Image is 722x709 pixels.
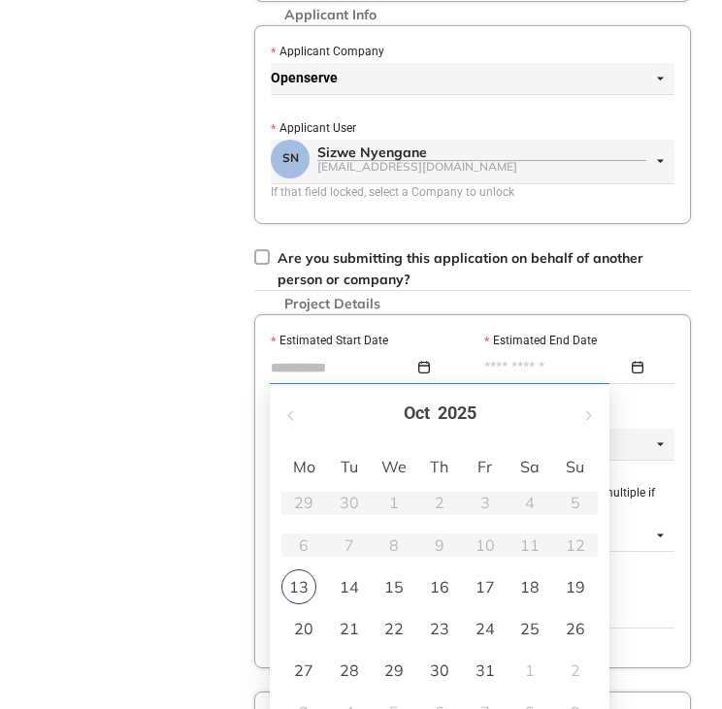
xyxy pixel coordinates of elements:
td: 2025-10-14 [327,566,373,608]
div: 13 [281,569,316,604]
td: 2025-11-02 [552,650,598,692]
span: Applicant Info [275,7,386,23]
td: 2025-10-26 [552,608,598,650]
td: 2025-10-19 [552,566,598,608]
td: 2025-10-27 [281,650,327,692]
div: 17 [474,575,497,598]
td: 2025-10-24 [462,608,508,650]
div: 2 [564,659,587,682]
span: Openserve [271,63,664,94]
div: 14 [338,575,361,598]
th: Sa [508,451,553,482]
span: Are you submitting this application on behalf of another person or company? [278,249,643,288]
div: 30 [428,659,451,682]
div: 19 [564,575,587,598]
td: 2025-10-23 [417,608,463,650]
td: 2025-10-17 [462,566,508,608]
div: 27 [292,659,315,682]
div: If that field locked, select a Company to unlock [271,183,674,202]
td: 2025-11-01 [508,650,553,692]
div: 23 [428,617,451,640]
label: Applicant User [271,119,356,138]
div: 31 [474,659,497,682]
div: 28 [338,659,361,682]
th: We [372,451,417,482]
label: Estimated End Date [484,332,597,350]
th: Mo [281,451,327,482]
div: 15 [382,575,406,598]
span: SN [282,151,299,165]
th: Th [417,451,463,482]
input: Estimated Start Date [271,357,414,378]
th: Tu [327,451,373,482]
div: 20 [292,617,315,640]
th: Su [552,451,598,482]
div: 16 [428,575,451,598]
div: 29 [382,659,406,682]
div: Sizwe Nyengane [317,145,646,161]
td: 2025-10-18 [508,566,553,608]
td: 2025-10-15 [372,566,417,608]
div: 26 [564,617,587,640]
td: 2025-10-28 [327,650,373,692]
div: 22 [382,617,406,640]
td: 2025-10-29 [372,650,417,692]
td: 2025-10-16 [417,566,463,608]
td: 2025-10-21 [327,608,373,650]
td: 2025-10-22 [372,608,417,650]
div: 25 [518,617,541,640]
td: 2025-10-20 [281,608,327,650]
td: 2025-10-30 [417,650,463,692]
input: Estimated End Date [484,357,628,378]
span: Project Details [275,296,390,312]
td: 2025-10-25 [508,608,553,650]
div: 21 [338,617,361,640]
div: 1 [518,659,541,682]
div: 24 [474,617,497,640]
div: [EMAIL_ADDRESS][DOMAIN_NAME] [317,160,646,173]
th: Fr [462,451,508,482]
label: Estimated Start Date [271,332,388,350]
label: Applicant Company [271,43,384,61]
div: 18 [518,575,541,598]
td: 2025-10-13 [281,566,327,608]
td: 2025-10-31 [462,650,508,692]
